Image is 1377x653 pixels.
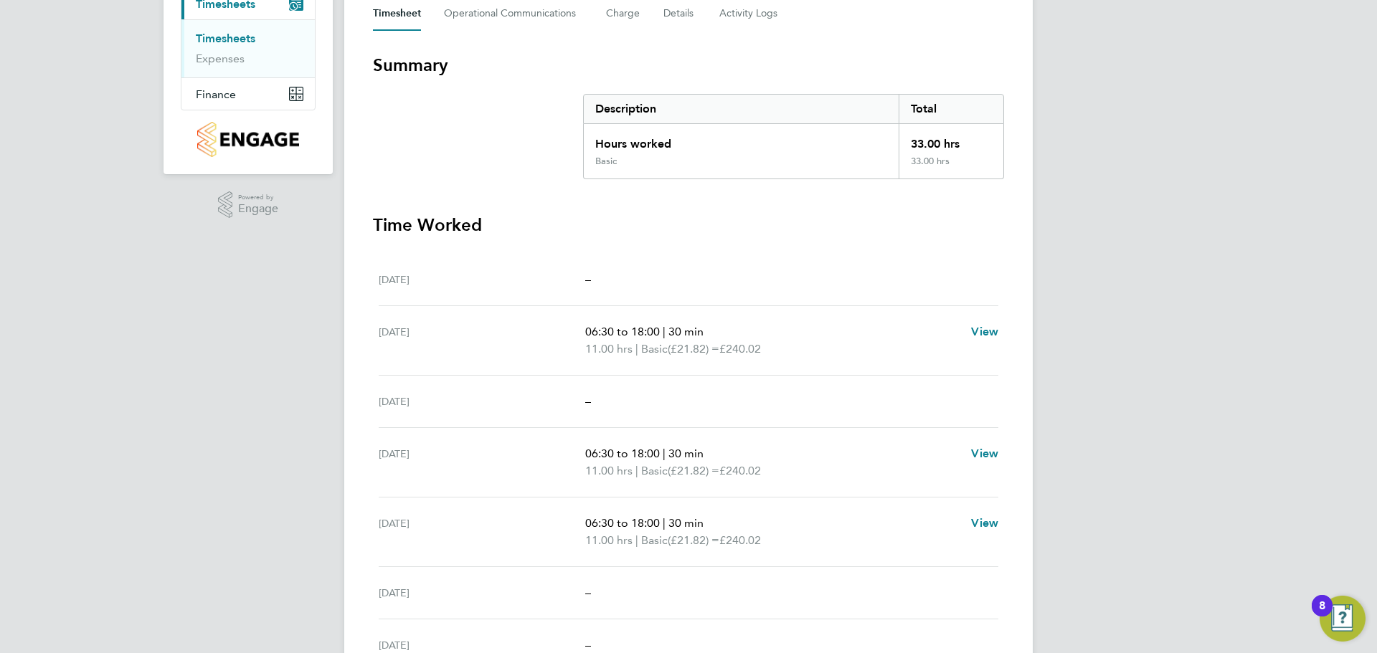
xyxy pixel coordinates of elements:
span: 30 min [668,516,704,530]
span: £240.02 [719,533,761,547]
span: Basic [641,532,668,549]
span: (£21.82) = [668,464,719,477]
a: Go to home page [181,122,316,157]
a: View [971,515,998,532]
span: – [585,586,591,599]
span: | [635,533,638,547]
span: | [663,447,666,460]
div: [DATE] [379,584,585,601]
span: View [971,516,998,530]
span: Engage [238,203,278,215]
div: Total [899,95,1003,123]
button: Open Resource Center, 8 new notifications [1320,596,1366,642]
div: [DATE] [379,271,585,288]
a: Expenses [196,52,245,65]
span: £240.02 [719,464,761,477]
a: Timesheets [196,32,255,45]
span: 06:30 to 18:00 [585,516,660,530]
div: Hours worked [584,124,899,156]
span: 06:30 to 18:00 [585,447,660,460]
div: 33.00 hrs [899,156,1003,178]
a: Powered byEngage [218,191,279,219]
img: countryside-properties-logo-retina.png [197,122,298,157]
span: View [971,325,998,338]
span: 11.00 hrs [585,342,633,356]
span: | [635,342,638,356]
a: View [971,445,998,462]
h3: Time Worked [373,214,1004,237]
span: £240.02 [719,342,761,356]
span: (£21.82) = [668,533,719,547]
span: | [663,325,666,338]
span: 30 min [668,325,704,338]
span: (£21.82) = [668,342,719,356]
div: [DATE] [379,323,585,358]
div: Summary [583,94,1004,179]
span: Powered by [238,191,278,204]
span: | [635,464,638,477]
div: [DATE] [379,445,585,480]
a: View [971,323,998,340]
span: 11.00 hrs [585,533,633,547]
span: 30 min [668,447,704,460]
h3: Summary [373,54,1004,77]
span: – [585,272,591,286]
span: 11.00 hrs [585,464,633,477]
div: [DATE] [379,515,585,549]
div: 33.00 hrs [899,124,1003,156]
div: Timesheets [181,19,315,77]
span: View [971,447,998,460]
div: 8 [1319,606,1325,624]
div: [DATE] [379,393,585,410]
span: Basic [641,462,668,480]
button: Finance [181,78,315,110]
span: – [585,638,591,652]
div: Description [584,95,899,123]
span: | [663,516,666,530]
span: Finance [196,87,236,101]
span: – [585,394,591,408]
div: Basic [595,156,617,167]
span: Basic [641,340,668,358]
span: 06:30 to 18:00 [585,325,660,338]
